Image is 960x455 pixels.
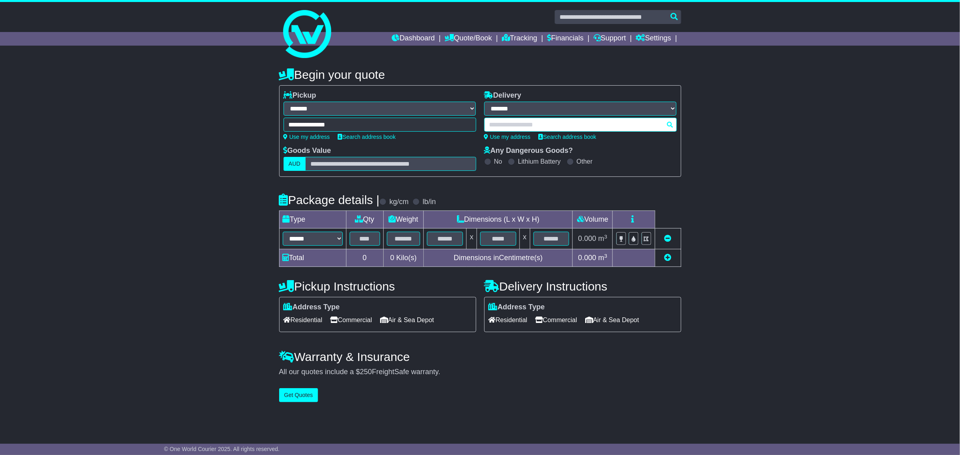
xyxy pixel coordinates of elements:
span: © One World Courier 2025. All rights reserved. [164,446,280,452]
span: Commercial [535,314,577,326]
td: Dimensions in Centimetre(s) [424,249,573,267]
span: Residential [489,314,527,326]
a: Tracking [502,32,537,46]
a: Use my address [484,134,531,140]
span: Air & Sea Depot [585,314,639,326]
td: x [519,229,530,249]
span: m [598,235,608,243]
label: No [494,158,502,165]
label: Address Type [284,303,340,312]
div: All our quotes include a $ FreightSafe warranty. [279,368,681,377]
label: Goods Value [284,146,331,155]
td: Kilo(s) [383,249,424,267]
label: Any Dangerous Goods? [484,146,573,155]
label: Delivery [484,91,521,100]
a: Use my address [284,134,330,140]
a: Quote/Book [445,32,492,46]
h4: Pickup Instructions [279,280,476,293]
h4: Warranty & Insurance [279,350,681,363]
typeahead: Please provide city [484,118,677,132]
td: Qty [346,211,383,229]
a: Support [594,32,626,46]
span: Commercial [330,314,372,326]
h4: Delivery Instructions [484,280,681,293]
span: Residential [284,314,322,326]
label: lb/in [423,198,436,206]
span: m [598,254,608,262]
a: Add new item [664,254,672,262]
td: Total [279,249,346,267]
td: Weight [383,211,424,229]
span: 0.000 [578,235,596,243]
a: Search address book [338,134,396,140]
td: Dimensions (L x W x H) [424,211,573,229]
a: Search address book [539,134,596,140]
a: Financials [547,32,584,46]
span: 0 [390,254,394,262]
a: Dashboard [392,32,435,46]
a: Remove this item [664,235,672,243]
td: Volume [573,211,613,229]
span: 250 [360,368,372,376]
label: AUD [284,157,306,171]
label: Pickup [284,91,316,100]
button: Get Quotes [279,388,318,402]
td: Type [279,211,346,229]
h4: Package details | [279,193,380,206]
sup: 3 [604,234,608,240]
span: 0.000 [578,254,596,262]
sup: 3 [604,253,608,259]
span: Air & Sea Depot [380,314,434,326]
a: Settings [636,32,671,46]
label: Address Type [489,303,545,312]
td: x [467,229,477,249]
label: Other [577,158,593,165]
label: kg/cm [389,198,409,206]
label: Lithium Battery [518,158,561,165]
td: 0 [346,249,383,267]
h4: Begin your quote [279,68,681,81]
